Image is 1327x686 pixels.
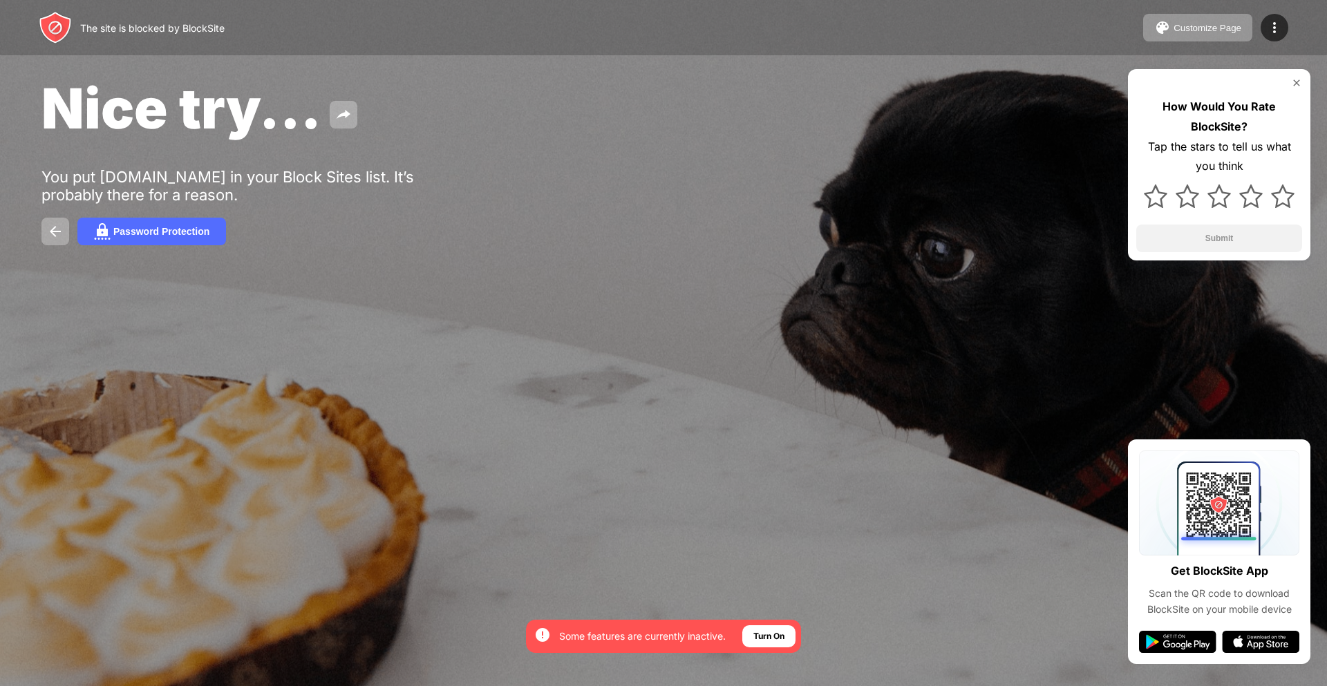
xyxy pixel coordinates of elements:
div: Customize Page [1174,23,1241,33]
div: Tap the stars to tell us what you think [1136,137,1302,177]
img: menu-icon.svg [1266,19,1283,36]
img: qrcode.svg [1139,450,1299,555]
div: Scan the QR code to download BlockSite on your mobile device [1139,586,1299,617]
img: star.svg [1271,184,1295,208]
img: google-play.svg [1139,631,1216,653]
img: star.svg [1207,184,1231,208]
img: header-logo.svg [39,11,72,44]
div: You put [DOMAIN_NAME] in your Block Sites list. It’s probably there for a reason. [41,168,469,204]
img: pallet.svg [1154,19,1171,36]
button: Customize Page [1143,14,1252,41]
div: Get BlockSite App [1171,561,1268,581]
div: The site is blocked by BlockSite [80,22,225,34]
img: star.svg [1239,184,1263,208]
div: Some features are currently inactive. [559,629,726,643]
button: Submit [1136,225,1302,252]
img: star.svg [1144,184,1167,208]
img: share.svg [335,106,352,123]
img: rate-us-close.svg [1291,77,1302,88]
div: Password Protection [113,226,209,237]
img: password.svg [94,223,111,240]
button: Password Protection [77,218,226,245]
img: app-store.svg [1222,631,1299,653]
img: error-circle-white.svg [534,627,551,643]
div: How Would You Rate BlockSite? [1136,97,1302,137]
span: Nice try... [41,75,321,142]
img: back.svg [47,223,64,240]
img: star.svg [1176,184,1199,208]
div: Turn On [753,629,784,643]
